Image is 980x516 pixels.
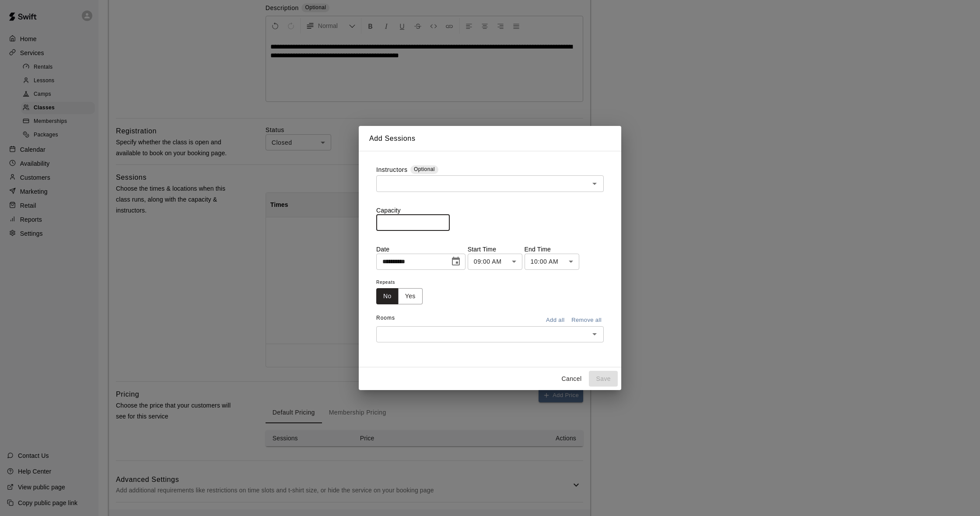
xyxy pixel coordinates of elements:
button: Yes [398,288,423,304]
button: Open [588,178,601,190]
span: Repeats [376,277,430,289]
button: Add all [541,314,569,327]
button: No [376,288,399,304]
div: outlined button group [376,288,423,304]
h2: Add Sessions [359,126,621,151]
p: End Time [525,245,579,254]
div: 10:00 AM [525,254,579,270]
span: Optional [414,166,435,172]
label: Instructors [376,165,408,175]
p: Start Time [468,245,522,254]
p: Date [376,245,465,254]
button: Open [588,328,601,340]
span: Rooms [376,315,395,321]
button: Cancel [557,371,585,387]
p: Capacity [376,206,604,215]
button: Choose date, selected date is Aug 15, 2025 [447,253,465,270]
button: Remove all [569,314,604,327]
div: 09:00 AM [468,254,522,270]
